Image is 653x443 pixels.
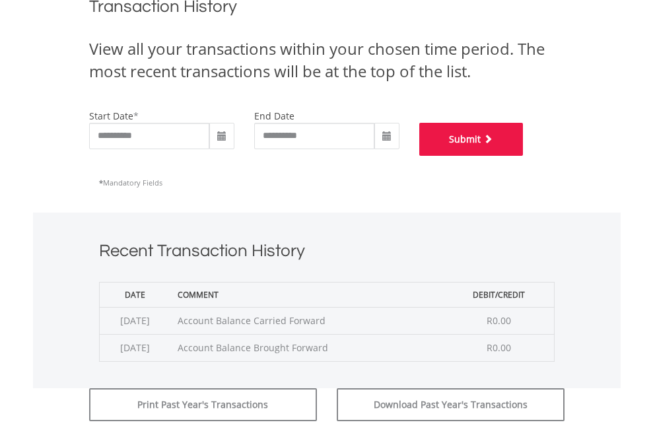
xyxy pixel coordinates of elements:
button: Download Past Year's Transactions [337,388,565,421]
div: View all your transactions within your chosen time period. The most recent transactions will be a... [89,38,565,83]
label: start date [89,110,133,122]
td: Account Balance Brought Forward [171,334,444,361]
span: R0.00 [487,341,511,354]
th: Debit/Credit [444,282,554,307]
td: Account Balance Carried Forward [171,307,444,334]
button: Submit [419,123,524,156]
button: Print Past Year's Transactions [89,388,317,421]
h1: Recent Transaction History [99,239,555,269]
th: Comment [171,282,444,307]
label: end date [254,110,294,122]
span: Mandatory Fields [99,178,162,187]
th: Date [99,282,171,307]
td: [DATE] [99,307,171,334]
td: [DATE] [99,334,171,361]
span: R0.00 [487,314,511,327]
